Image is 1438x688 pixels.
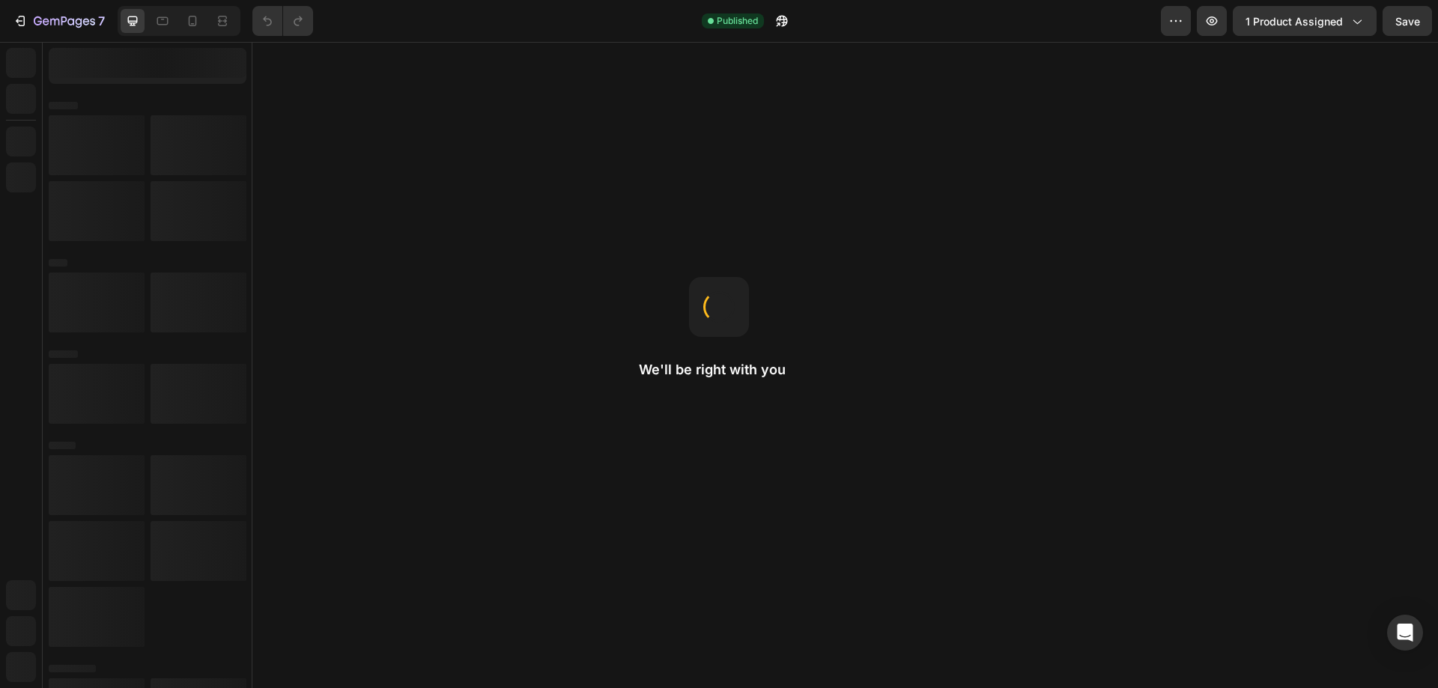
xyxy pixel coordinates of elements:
[1387,615,1423,651] div: Open Intercom Messenger
[639,361,799,379] h2: We'll be right with you
[6,6,112,36] button: 7
[252,6,313,36] div: Undo/Redo
[98,12,105,30] p: 7
[1246,13,1343,29] span: 1 product assigned
[1233,6,1377,36] button: 1 product assigned
[717,14,758,28] span: Published
[1383,6,1432,36] button: Save
[1395,15,1420,28] span: Save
